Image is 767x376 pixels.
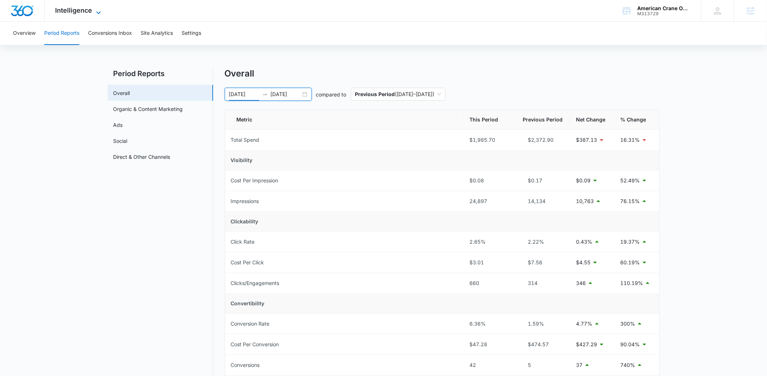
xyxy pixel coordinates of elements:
button: Overview [13,22,36,45]
div: 1.59% [523,320,565,328]
p: $387.13 [576,136,597,144]
th: % Change [615,110,659,130]
button: Site Analytics [141,22,173,45]
div: 314 [523,279,565,287]
th: Net Change [571,110,615,130]
p: 300% [621,320,635,328]
button: Settings [182,22,201,45]
div: Impressions [231,197,259,205]
p: 19.37% [621,238,640,246]
p: 110.19% [621,279,643,287]
p: compared to [316,91,347,98]
a: Overall [113,89,130,97]
a: Direct & Other Channels [113,153,170,161]
p: 10,763 [576,197,594,205]
div: 14,134 [523,197,565,205]
p: 0.43% [576,238,593,246]
div: 2.65% [470,238,511,246]
span: to [262,91,268,97]
td: Visibility [225,150,659,170]
div: $2,372.90 [523,136,565,144]
div: $0.17 [523,177,565,185]
p: 60.19% [621,259,640,266]
p: 16.31% [621,136,640,144]
span: swap-right [262,91,268,97]
p: 76.15% [621,197,640,205]
div: $3.01 [470,259,511,266]
span: ( [DATE] – [DATE] ) [355,88,441,100]
a: Organic & Content Marketing [113,105,183,113]
th: Previous Period [517,110,571,130]
div: $7.56 [523,259,565,266]
p: $4.55 [576,259,591,266]
a: Ads [113,121,123,129]
p: 740% [621,361,635,369]
div: $0.08 [470,177,511,185]
p: 52.49% [621,177,640,185]
h1: Overall [225,68,254,79]
th: This Period [464,110,517,130]
input: Start date [229,90,259,98]
div: $47.28 [470,340,511,348]
p: 4.77% [576,320,593,328]
div: Total Spend [231,136,260,144]
div: $474.57 [523,340,565,348]
div: 6.36% [470,320,511,328]
h2: Period Reports [108,68,213,79]
span: Intelligence [55,7,92,14]
td: Convertibility [225,294,659,314]
th: Metric [225,110,464,130]
a: Social [113,137,128,145]
p: 90.04% [621,340,640,348]
div: 660 [470,279,511,287]
input: End date [271,90,301,98]
div: $1,985.70 [470,136,511,144]
div: 42 [470,361,511,369]
div: Cost Per Conversion [231,340,279,348]
div: Conversions [231,361,260,369]
p: 346 [576,279,586,287]
div: account id [638,11,691,16]
p: $0.09 [576,177,591,185]
div: Conversion Rate [231,320,270,328]
p: $427.29 [576,340,597,348]
button: Conversions Inbox [88,22,132,45]
div: Clicks/Engagements [231,279,279,287]
div: Click Rate [231,238,255,246]
div: 24,897 [470,197,511,205]
p: 37 [576,361,583,369]
button: Period Reports [44,22,79,45]
div: 2.22% [523,238,565,246]
div: Cost Per Click [231,259,264,266]
p: Previous Period [355,91,395,97]
td: Clickability [225,212,659,232]
div: account name [638,5,691,11]
div: 5 [523,361,565,369]
div: Cost Per Impression [231,177,278,185]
